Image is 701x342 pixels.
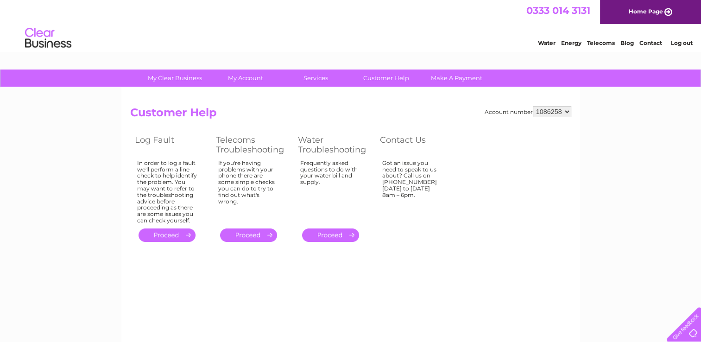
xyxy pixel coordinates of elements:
[561,39,581,46] a: Energy
[302,228,359,242] a: .
[139,228,196,242] a: .
[670,39,692,46] a: Log out
[620,39,634,46] a: Blog
[25,24,72,52] img: logo.png
[137,160,197,224] div: In order to log a fault we'll perform a line check to help identify the problem. You may want to ...
[211,133,293,157] th: Telecoms Troubleshooting
[538,39,556,46] a: Water
[526,5,590,16] a: 0333 014 3131
[130,133,211,157] th: Log Fault
[300,160,361,220] div: Frequently asked questions to do with your water bill and supply.
[278,70,354,87] a: Services
[220,228,277,242] a: .
[382,160,442,220] div: Got an issue you need to speak to us about? Call us on [PHONE_NUMBER] [DATE] to [DATE] 8am – 6pm.
[375,133,456,157] th: Contact Us
[293,133,375,157] th: Water Troubleshooting
[130,106,571,124] h2: Customer Help
[348,70,424,87] a: Customer Help
[418,70,495,87] a: Make A Payment
[485,106,571,117] div: Account number
[207,70,284,87] a: My Account
[132,5,570,45] div: Clear Business is a trading name of Verastar Limited (registered in [GEOGRAPHIC_DATA] No. 3667643...
[639,39,662,46] a: Contact
[587,39,615,46] a: Telecoms
[218,160,279,220] div: If you're having problems with your phone there are some simple checks you can do to try to find ...
[137,70,213,87] a: My Clear Business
